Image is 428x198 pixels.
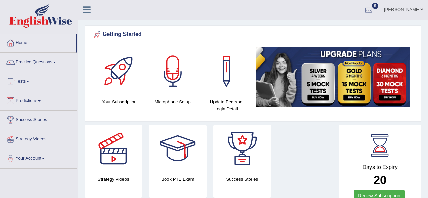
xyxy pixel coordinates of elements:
h4: Days to Expiry [346,164,413,170]
a: Home [0,34,76,50]
a: Predictions [0,91,77,108]
h4: Your Subscription [96,98,142,105]
h4: Strategy Videos [85,176,142,183]
a: Success Stories [0,111,77,128]
span: 5 [372,3,379,9]
b: 20 [374,173,387,186]
a: Tests [0,72,77,89]
a: Practice Questions [0,53,77,70]
div: Getting Started [92,29,413,40]
h4: Update Pearson Login Detail [203,98,249,112]
h4: Success Stories [213,176,271,183]
a: Your Account [0,149,77,166]
img: small5.jpg [256,47,410,107]
h4: Book PTE Exam [149,176,206,183]
a: Strategy Videos [0,130,77,147]
h4: Microphone Setup [149,98,196,105]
